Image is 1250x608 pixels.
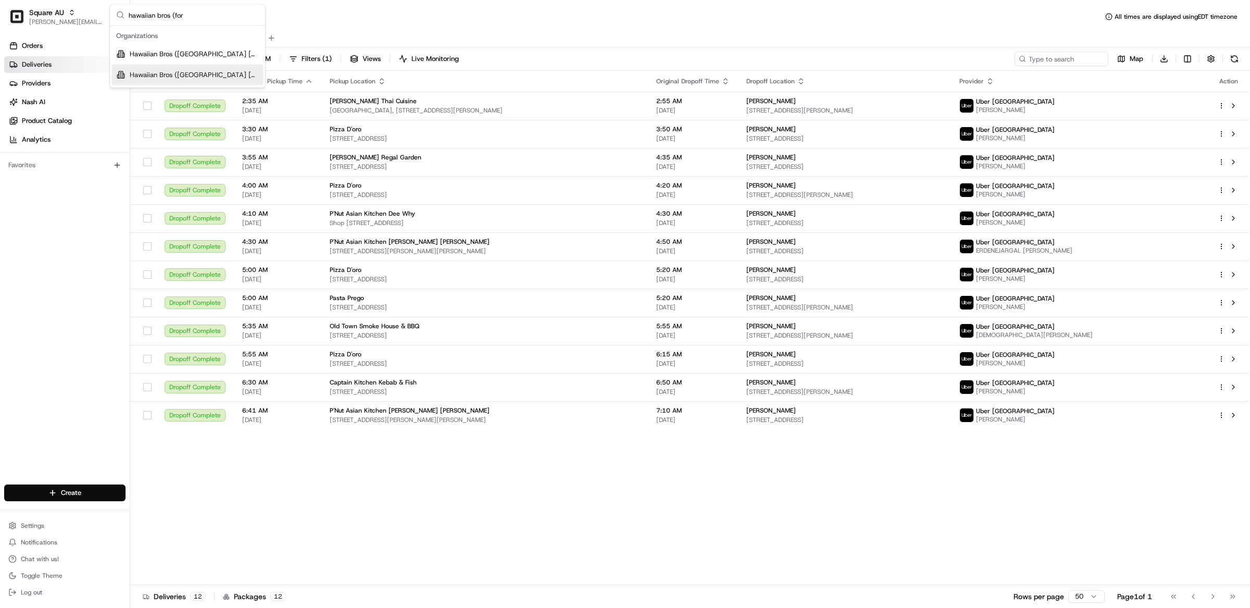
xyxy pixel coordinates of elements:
[976,106,1055,114] span: [PERSON_NAME]
[959,77,984,85] span: Provider
[746,97,796,105] span: [PERSON_NAME]
[976,238,1055,246] span: Uber [GEOGRAPHIC_DATA]
[242,106,313,115] span: [DATE]
[10,42,190,58] p: Welcome 👋
[4,38,130,54] a: Orders
[330,247,640,255] span: [STREET_ADDRESS][PERSON_NAME][PERSON_NAME]
[330,191,640,199] span: [STREET_ADDRESS]
[242,331,313,340] span: [DATE]
[746,416,942,424] span: [STREET_ADDRESS]
[29,7,64,18] button: Square AU
[242,303,313,312] span: [DATE]
[242,359,313,368] span: [DATE]
[976,162,1055,170] span: [PERSON_NAME]
[35,110,132,118] div: We're available if you need us!
[960,240,973,253] img: uber-new-logo.jpeg
[656,77,719,85] span: Original Dropoff Time
[22,41,43,51] span: Orders
[110,26,265,88] div: Suggestions
[242,322,313,330] span: 5:35 AM
[21,572,63,580] span: Toggle Theme
[242,416,313,424] span: [DATE]
[242,350,313,358] span: 5:55 AM
[976,190,1055,198] span: [PERSON_NAME]
[242,275,313,283] span: [DATE]
[330,163,640,171] span: [STREET_ADDRESS]
[746,331,942,340] span: [STREET_ADDRESS][PERSON_NAME]
[242,294,313,302] span: 5:00 AM
[960,380,973,394] img: uber-new-logo.jpeg
[130,70,259,80] span: Hawaiian Bros ([GEOGRAPHIC_DATA] [GEOGRAPHIC_DATA] Pkwy)
[960,352,973,366] img: uber-new-logo.jpeg
[656,163,730,171] span: [DATE]
[746,322,796,330] span: [PERSON_NAME]
[746,350,796,358] span: [PERSON_NAME]
[746,294,796,302] span: [PERSON_NAME]
[656,134,730,143] span: [DATE]
[22,60,52,69] span: Deliveries
[330,416,640,424] span: [STREET_ADDRESS][PERSON_NAME][PERSON_NAME]
[4,568,126,583] button: Toggle Theme
[322,54,332,64] span: ( 1 )
[10,100,29,118] img: 1736555255976-a54dd68f-1ca7-489b-9aae-adbdc363a1c4
[394,52,464,66] button: Live Monitoring
[656,106,730,115] span: [DATE]
[4,4,108,29] button: Square AUSquare AU[PERSON_NAME][EMAIL_ADDRESS][DOMAIN_NAME]
[656,219,730,227] span: [DATE]
[976,210,1055,218] span: Uber [GEOGRAPHIC_DATA]
[112,28,263,44] div: Organizations
[1014,591,1064,602] p: Rows per page
[976,154,1055,162] span: Uber [GEOGRAPHIC_DATA]
[242,219,313,227] span: [DATE]
[242,77,303,85] span: Original Pickup Time
[976,351,1055,359] span: Uber [GEOGRAPHIC_DATA]
[746,219,942,227] span: [STREET_ADDRESS]
[976,415,1055,424] span: [PERSON_NAME]
[242,125,313,133] span: 3:30 AM
[746,191,942,199] span: [STREET_ADDRESS][PERSON_NAME]
[4,56,130,73] a: Deliveries
[746,106,942,115] span: [STREET_ADDRESS][PERSON_NAME]
[1218,77,1240,85] div: Action
[242,181,313,190] span: 4:00 AM
[330,106,640,115] span: [GEOGRAPHIC_DATA], [STREET_ADDRESS][PERSON_NAME]
[656,125,730,133] span: 3:50 AM
[960,183,973,197] img: uber-new-logo.jpeg
[976,331,1093,339] span: [DEMOGRAPHIC_DATA][PERSON_NAME]
[656,303,730,312] span: [DATE]
[656,247,730,255] span: [DATE]
[330,209,415,218] span: P'Nut Asian Kitchen Dee Why
[22,97,45,107] span: Nash AI
[4,157,126,173] div: Favorites
[22,79,51,88] span: Providers
[976,322,1055,331] span: Uber [GEOGRAPHIC_DATA]
[330,378,417,387] span: Captain Kitchen Kebab & Fish
[976,218,1055,227] span: [PERSON_NAME]
[656,266,730,274] span: 5:20 AM
[656,191,730,199] span: [DATE]
[746,359,942,368] span: [STREET_ADDRESS]
[656,153,730,162] span: 4:35 AM
[656,209,730,218] span: 4:30 AM
[976,303,1055,311] span: [PERSON_NAME]
[242,97,313,105] span: 2:35 AM
[21,538,57,547] span: Notifications
[330,359,640,368] span: [STREET_ADDRESS]
[242,378,313,387] span: 6:30 AM
[21,151,80,162] span: Knowledge Base
[656,275,730,283] span: [DATE]
[4,535,126,550] button: Notifications
[976,246,1072,255] span: ERDENEJARGAL [PERSON_NAME]
[4,131,130,148] a: Analytics
[242,388,313,396] span: [DATE]
[1227,52,1242,66] button: Refresh
[4,518,126,533] button: Settings
[10,10,31,31] img: Nash
[242,266,313,274] span: 5:00 AM
[242,238,313,246] span: 4:30 AM
[656,416,730,424] span: [DATE]
[104,177,126,184] span: Pylon
[960,296,973,309] img: uber-new-logo.jpeg
[8,8,25,25] img: Square AU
